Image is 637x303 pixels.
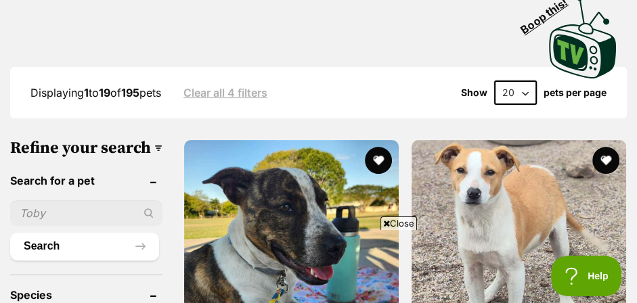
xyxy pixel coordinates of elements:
[99,86,110,99] strong: 19
[10,233,159,260] button: Search
[30,86,161,99] span: Displaying to of pets
[592,147,619,174] button: favourite
[84,86,89,99] strong: 1
[10,174,162,187] header: Search for a pet
[94,1,107,11] img: iconc.png
[10,200,162,226] input: Toby
[551,256,623,296] iframe: Help Scout Beacon - Open
[121,86,139,99] strong: 195
[544,87,607,98] label: pets per page
[461,87,487,98] span: Show
[10,289,162,301] header: Species
[380,216,417,230] span: Close
[72,235,565,296] iframe: Advertisement
[183,87,267,99] a: Clear all 4 filters
[10,139,162,158] h3: Refine your search
[365,147,392,174] button: favourite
